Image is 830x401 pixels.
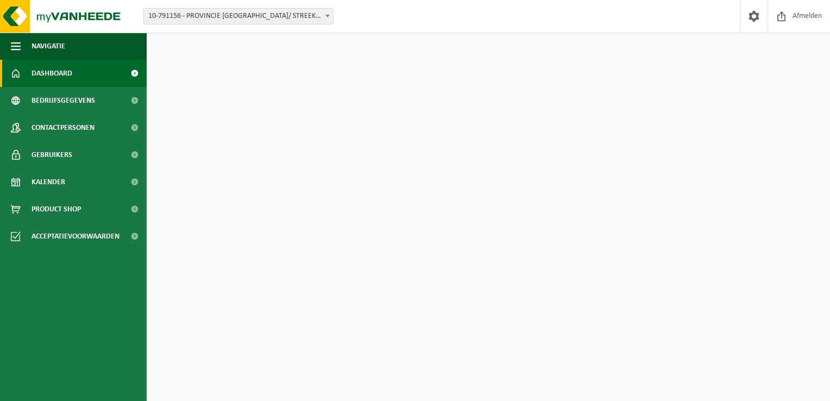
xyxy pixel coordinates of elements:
span: Navigatie [32,33,65,60]
span: Kalender [32,168,65,196]
span: Dashboard [32,60,72,87]
span: Contactpersonen [32,114,95,141]
span: 10-791156 - PROVINCIE WEST-VLAANDEREN/ STREEKHUIS DE BLANKAART - DIKSMUIDE [143,8,334,24]
span: Product Shop [32,196,81,223]
span: Gebruikers [32,141,72,168]
span: 10-791156 - PROVINCIE WEST-VLAANDEREN/ STREEKHUIS DE BLANKAART - DIKSMUIDE [144,9,333,24]
span: Acceptatievoorwaarden [32,223,120,250]
span: Bedrijfsgegevens [32,87,95,114]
